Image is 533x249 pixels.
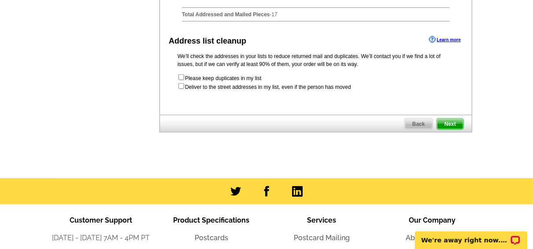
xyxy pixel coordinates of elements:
li: [DATE] - [DATE] 7AM - 4PM PT [46,233,156,243]
span: Customer Support [70,216,132,224]
a: Postcard Mailing [294,234,350,242]
a: About the Team [406,234,459,242]
span: Services [307,216,336,224]
p: We’ll check the addresses in your lists to reduce returned mail and duplicates. We’ll contact you... [178,52,454,68]
iframe: LiveChat chat widget [409,221,533,249]
span: 17 [271,11,277,18]
div: Address list cleanup [169,35,246,47]
span: Our Company [409,216,455,224]
strong: Total Addressed and Mailed Pieces [182,11,270,18]
a: Postcards [195,234,228,242]
a: Learn more [429,36,461,43]
form: Please keep duplicates in my list Deliver to the street addresses in my list, even if the person ... [178,73,454,91]
span: Back [405,119,433,129]
span: Product Specifications [173,216,249,224]
span: Next [437,119,463,129]
a: Back [404,118,433,130]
